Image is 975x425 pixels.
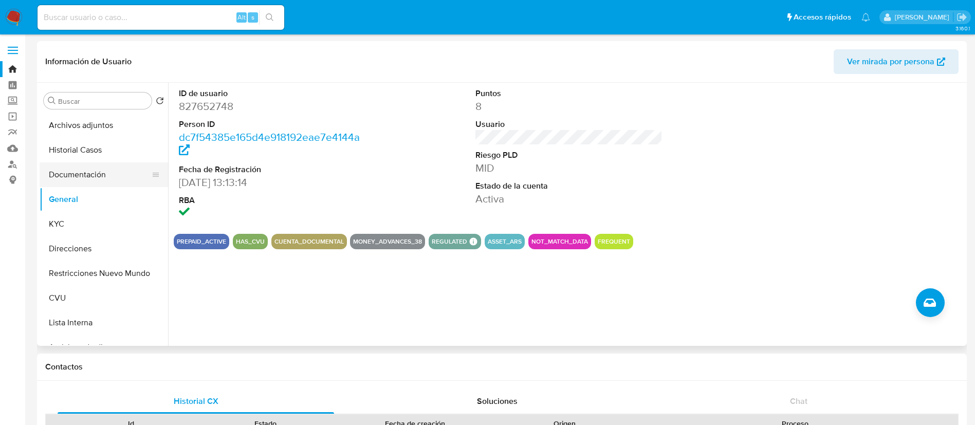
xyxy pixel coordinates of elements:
button: Documentación [40,162,160,187]
button: Lista Interna [40,310,168,335]
button: Buscar [48,97,56,105]
button: KYC [40,212,168,236]
span: Soluciones [477,395,518,407]
input: Buscar [58,97,148,106]
span: Ver mirada por persona [847,49,934,74]
dt: RBA [179,195,366,206]
dd: [DATE] 13:13:14 [179,175,366,190]
span: s [251,12,254,22]
p: micaela.pliatskas@mercadolibre.com [895,12,953,22]
span: Historial CX [174,395,218,407]
button: Direcciones [40,236,168,261]
dt: Riesgo PLD [475,150,663,161]
dt: Estado de la cuenta [475,180,663,192]
dt: Person ID [179,119,366,130]
dt: Puntos [475,88,663,99]
span: Chat [790,395,807,407]
dt: ID de usuario [179,88,366,99]
button: Historial Casos [40,138,168,162]
button: General [40,187,168,212]
button: CVU [40,286,168,310]
button: Ver mirada por persona [834,49,959,74]
button: Archivos adjuntos [40,113,168,138]
a: Notificaciones [861,13,870,22]
h1: Contactos [45,362,959,372]
button: Restricciones Nuevo Mundo [40,261,168,286]
dt: Fecha de Registración [179,164,366,175]
dd: MID [475,161,663,175]
span: Alt [237,12,246,22]
dd: 8 [475,99,663,114]
button: search-icon [259,10,280,25]
dd: 827652748 [179,99,366,114]
dd: Activa [475,192,663,206]
a: Salir [956,12,967,23]
dt: Usuario [475,119,663,130]
a: dc7f54385e165d4e918192eae7e4144a [179,130,360,159]
button: Anticipos de dinero [40,335,168,360]
span: Accesos rápidos [794,12,851,23]
h1: Información de Usuario [45,57,132,67]
button: Volver al orden por defecto [156,97,164,108]
input: Buscar usuario o caso... [38,11,284,24]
